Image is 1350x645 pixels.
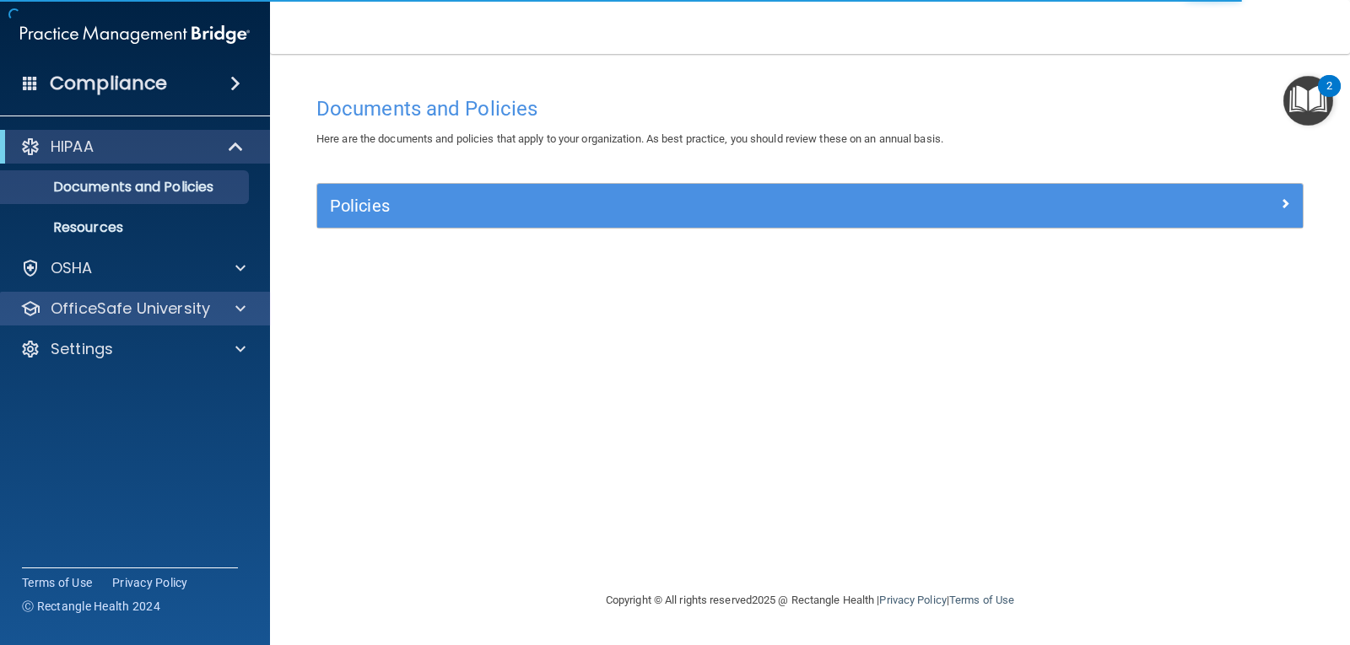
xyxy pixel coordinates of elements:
a: Terms of Use [949,594,1014,606]
h5: Policies [330,196,1044,215]
a: OSHA [20,258,246,278]
p: Documents and Policies [11,179,241,196]
p: Resources [11,219,241,236]
a: Privacy Policy [879,594,946,606]
a: Settings [20,339,246,359]
p: HIPAA [51,137,94,157]
span: Ⓒ Rectangle Health 2024 [22,598,160,615]
a: HIPAA [20,137,245,157]
button: Open Resource Center, 2 new notifications [1283,76,1333,126]
p: OSHA [51,258,93,278]
iframe: Drift Widget Chat Controller [1058,525,1330,593]
a: OfficeSafe University [20,298,246,319]
a: Privacy Policy [112,574,188,591]
span: Here are the documents and policies that apply to your organization. As best practice, you should... [316,132,943,145]
div: Copyright © All rights reserved 2025 @ Rectangle Health | | [502,573,1118,627]
img: PMB logo [20,18,250,51]
p: OfficeSafe University [51,298,210,319]
h4: Compliance [50,72,167,95]
div: 2 [1326,86,1332,108]
a: Terms of Use [22,574,92,591]
h4: Documents and Policies [316,98,1304,120]
a: Policies [330,192,1290,219]
p: Settings [51,339,113,359]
